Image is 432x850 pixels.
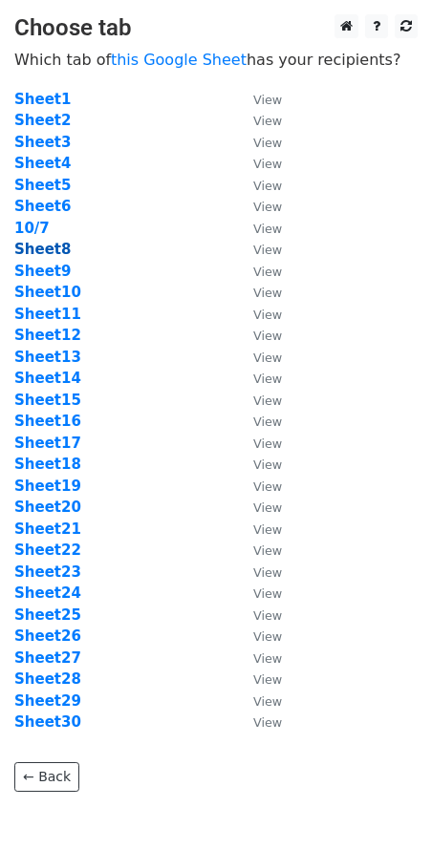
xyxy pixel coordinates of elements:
small: View [253,157,282,171]
a: this Google Sheet [111,51,247,69]
a: View [234,370,282,387]
small: View [253,93,282,107]
strong: 10/7 [14,220,50,237]
small: View [253,543,282,558]
a: Sheet19 [14,478,81,495]
small: View [253,522,282,537]
a: Sheet30 [14,713,81,731]
strong: Sheet8 [14,241,71,258]
small: View [253,586,282,601]
a: View [234,584,282,602]
a: Sheet29 [14,692,81,710]
a: View [234,456,282,473]
a: View [234,649,282,667]
small: View [253,243,282,257]
iframe: Chat Widget [336,758,432,850]
a: Sheet2 [14,112,71,129]
small: View [253,500,282,515]
a: Sheet25 [14,606,81,624]
small: View [253,651,282,666]
a: View [234,627,282,645]
strong: Sheet21 [14,521,81,538]
a: Sheet23 [14,563,81,581]
a: View [234,435,282,452]
h3: Choose tab [14,14,418,42]
small: View [253,286,282,300]
a: View [234,284,282,301]
small: View [253,565,282,580]
a: View [234,220,282,237]
strong: Sheet22 [14,542,81,559]
a: View [234,521,282,538]
a: View [234,134,282,151]
strong: Sheet24 [14,584,81,602]
a: Sheet26 [14,627,81,645]
a: Sheet9 [14,263,71,280]
a: Sheet27 [14,649,81,667]
strong: Sheet13 [14,349,81,366]
a: Sheet15 [14,392,81,409]
strong: Sheet5 [14,177,71,194]
a: View [234,177,282,194]
a: View [234,241,282,258]
a: View [234,606,282,624]
a: View [234,713,282,731]
a: View [234,478,282,495]
small: View [253,179,282,193]
small: View [253,479,282,494]
a: Sheet1 [14,91,71,108]
strong: Sheet18 [14,456,81,473]
a: View [234,542,282,559]
small: View [253,393,282,408]
a: View [234,91,282,108]
small: View [253,672,282,687]
a: Sheet16 [14,413,81,430]
small: View [253,136,282,150]
small: View [253,436,282,451]
a: ← Back [14,762,79,792]
small: View [253,457,282,472]
small: View [253,629,282,644]
a: Sheet28 [14,670,81,688]
small: View [253,329,282,343]
a: View [234,499,282,516]
small: View [253,694,282,709]
strong: Sheet6 [14,198,71,215]
small: View [253,308,282,322]
a: Sheet10 [14,284,81,301]
a: Sheet11 [14,306,81,323]
strong: Sheet4 [14,155,71,172]
a: Sheet3 [14,134,71,151]
a: View [234,327,282,344]
a: View [234,392,282,409]
small: View [253,715,282,730]
small: View [253,414,282,429]
a: Sheet14 [14,370,81,387]
a: View [234,155,282,172]
a: View [234,198,282,215]
small: View [253,200,282,214]
a: View [234,563,282,581]
small: View [253,351,282,365]
a: Sheet20 [14,499,81,516]
p: Which tab of has your recipients? [14,50,418,70]
small: View [253,608,282,623]
small: View [253,222,282,236]
a: Sheet12 [14,327,81,344]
